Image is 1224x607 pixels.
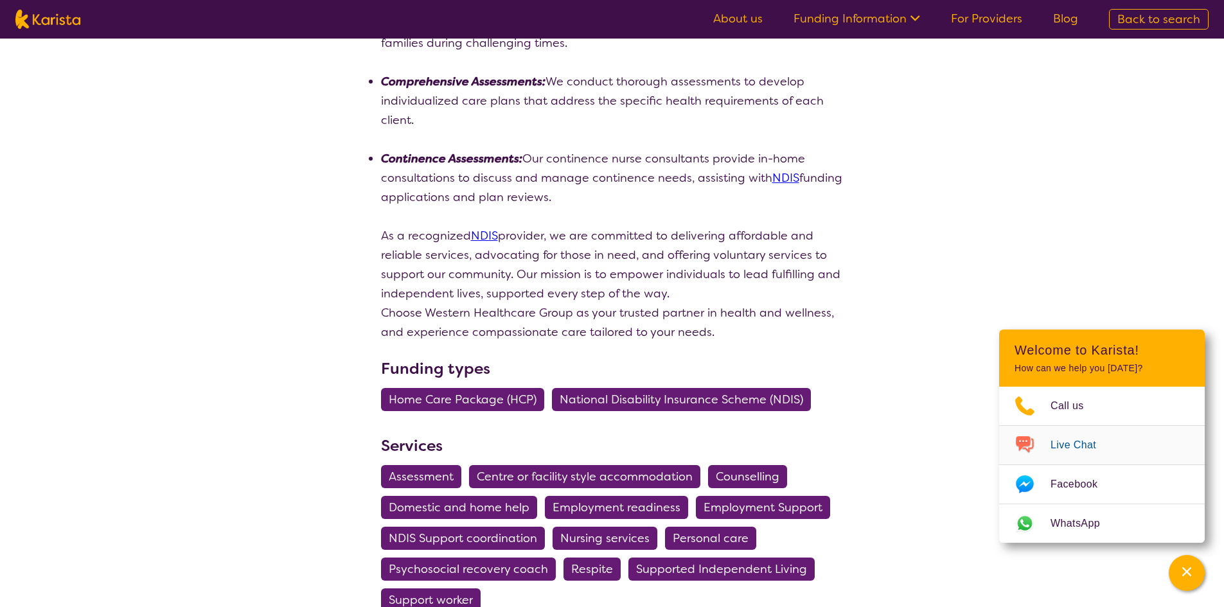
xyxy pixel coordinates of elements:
a: Employment readiness [545,500,696,515]
a: Employment Support [696,500,838,515]
span: Respite [571,558,613,581]
a: Assessment [381,469,469,484]
span: Employment readiness [553,496,680,519]
a: Psychosocial recovery coach [381,561,563,577]
span: Centre or facility style accommodation [477,465,693,488]
p: Choose Western Healthcare Group as your trusted partner in health and wellness, and experience co... [381,303,844,342]
span: Assessment [389,465,454,488]
li: We conduct thorough assessments to develop individualized care plans that address the specific he... [381,72,844,130]
img: Karista logo [15,10,80,29]
a: Back to search [1109,9,1209,30]
span: WhatsApp [1051,514,1115,533]
a: Funding Information [794,11,920,26]
span: Domestic and home help [389,496,529,519]
h3: Funding types [381,357,844,380]
span: Facebook [1051,475,1113,494]
a: Respite [563,561,628,577]
h2: Welcome to Karista! [1015,342,1189,358]
div: Channel Menu [999,330,1205,543]
a: Nursing services [553,531,665,546]
span: Home Care Package (HCP) [389,388,537,411]
a: Personal care [665,531,764,546]
span: Live Chat [1051,435,1112,455]
span: National Disability Insurance Scheme (NDIS) [560,388,803,411]
a: National Disability Insurance Scheme (NDIS) [552,392,819,407]
ul: Choose channel [999,387,1205,543]
span: Psychosocial recovery coach [389,558,548,581]
li: Our continence nurse consultants provide in-home consultations to discuss and manage continence n... [381,149,844,207]
span: Call us [1051,396,1099,416]
a: Web link opens in a new tab. [999,504,1205,543]
span: Supported Independent Living [636,558,807,581]
em: Continence Assessments: [381,151,522,166]
a: About us [713,11,763,26]
a: For Providers [951,11,1022,26]
h3: Services [381,434,844,457]
a: NDIS Support coordination [381,531,553,546]
p: As a recognized provider, we are committed to delivering affordable and reliable services, advoca... [381,226,844,303]
a: Blog [1053,11,1078,26]
span: NDIS Support coordination [389,527,537,550]
a: Supported Independent Living [628,561,822,577]
span: Employment Support [704,496,822,519]
button: Channel Menu [1169,555,1205,591]
a: Centre or facility style accommodation [469,469,708,484]
span: Nursing services [560,527,650,550]
a: Home Care Package (HCP) [381,392,552,407]
a: Counselling [708,469,795,484]
a: NDIS [772,170,799,186]
p: How can we help you [DATE]? [1015,363,1189,374]
span: Personal care [673,527,749,550]
a: Domestic and home help [381,500,545,515]
em: Comprehensive Assessments: [381,74,545,89]
a: NDIS [471,228,498,243]
span: Back to search [1117,12,1200,27]
span: Counselling [716,465,779,488]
